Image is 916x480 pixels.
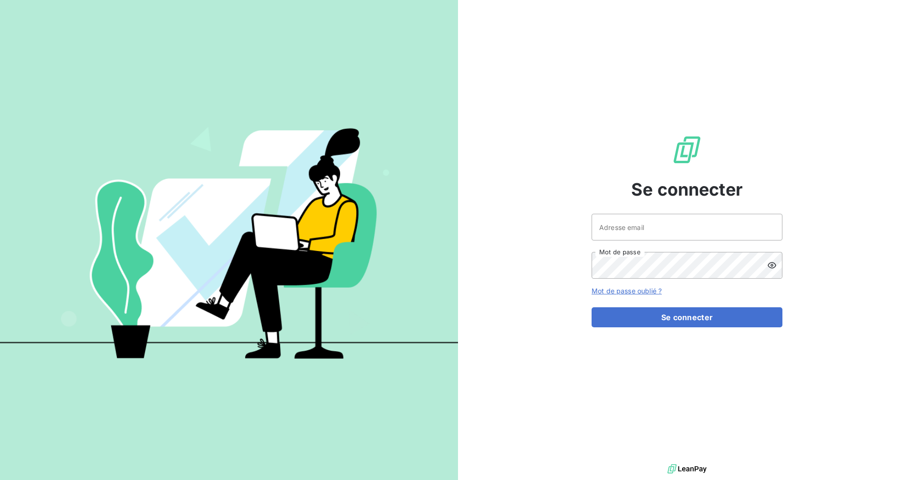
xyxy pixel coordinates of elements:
span: Se connecter [631,177,743,202]
img: logo [667,462,707,476]
button: Se connecter [592,307,782,327]
input: placeholder [592,214,782,240]
img: Logo LeanPay [672,135,702,165]
a: Mot de passe oublié ? [592,287,662,295]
